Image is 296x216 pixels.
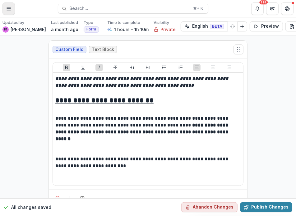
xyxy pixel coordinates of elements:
[79,64,87,71] button: Underline
[84,20,93,25] p: Type
[2,2,15,15] button: Toggle Menu
[69,6,189,11] span: Search...
[266,2,279,15] button: Partners
[51,20,78,25] p: Last published
[240,202,292,212] button: Publish Changes
[63,64,70,71] button: Bold
[192,5,204,12] div: ⌘ + K
[77,194,87,204] button: Field Settings
[154,20,169,25] p: Visibility
[107,20,140,25] p: Time to complete
[86,27,96,31] span: Form
[55,47,84,52] span: Custom Field
[181,202,238,212] button: Abandon Changes
[144,64,152,71] button: Heading 2
[92,47,114,52] span: Text Block
[226,64,233,71] button: Align Right
[2,20,24,25] p: Updated by
[4,28,7,31] div: Beth Tigay
[209,64,217,71] button: Align Center
[237,21,247,31] button: Add Language
[112,64,119,71] button: Strike
[160,26,176,33] p: Private
[128,64,136,71] button: Heading 1
[234,44,243,54] button: Move field
[11,204,51,211] p: All changes saved
[260,0,268,5] div: 229
[95,64,103,71] button: Italicize
[228,21,238,31] button: Refresh Translation
[160,64,168,71] button: Bullet List
[11,26,46,33] p: [PERSON_NAME]
[181,21,228,31] button: English BETA
[193,64,201,71] button: Align Left
[53,194,62,204] button: Delete field
[250,21,283,31] button: Preview
[58,4,208,14] button: Search...
[251,2,264,15] button: Notifications
[177,64,184,71] button: Ordered List
[281,2,294,15] button: Get Help
[51,26,78,33] p: a month ago
[114,26,149,33] p: 1 hours - 1h 10m
[65,194,75,204] button: Add field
